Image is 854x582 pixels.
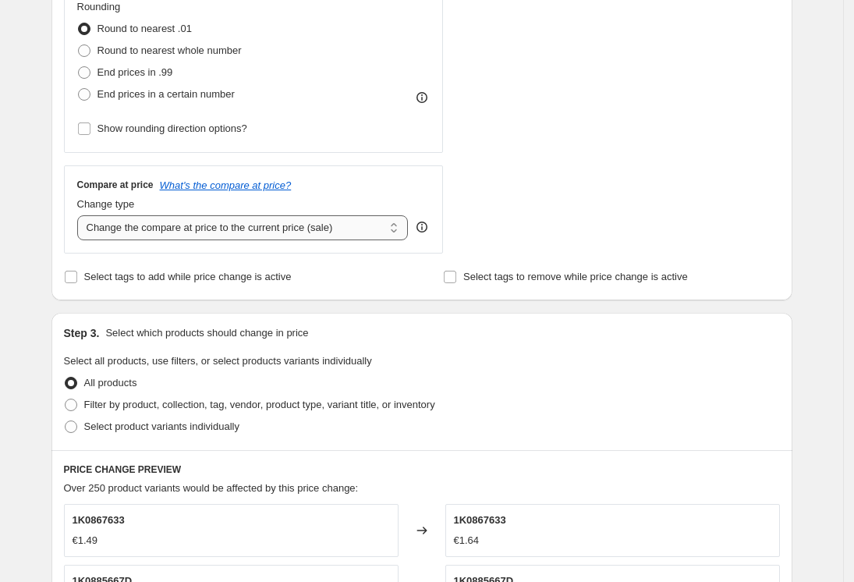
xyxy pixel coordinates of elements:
span: Over 250 product variants would be affected by this price change: [64,482,359,494]
p: Select which products should change in price [105,325,308,341]
span: End prices in a certain number [97,88,235,100]
span: 1K0867633 [454,514,506,526]
span: Rounding [77,1,121,12]
span: 1K0867633 [73,514,125,526]
span: Select tags to remove while price change is active [463,271,688,282]
h2: Step 3. [64,325,100,341]
div: help [414,219,430,235]
span: Round to nearest whole number [97,44,242,56]
span: End prices in .99 [97,66,173,78]
span: Select product variants individually [84,421,239,432]
div: €1.64 [454,533,480,548]
span: Filter by product, collection, tag, vendor, product type, variant title, or inventory [84,399,435,410]
span: Round to nearest .01 [97,23,192,34]
h6: PRICE CHANGE PREVIEW [64,463,780,476]
button: What's the compare at price? [160,179,292,191]
span: Select tags to add while price change is active [84,271,292,282]
span: Select all products, use filters, or select products variants individually [64,355,372,367]
span: Change type [77,198,135,210]
h3: Compare at price [77,179,154,191]
span: All products [84,377,137,389]
span: Show rounding direction options? [97,122,247,134]
div: €1.49 [73,533,98,548]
